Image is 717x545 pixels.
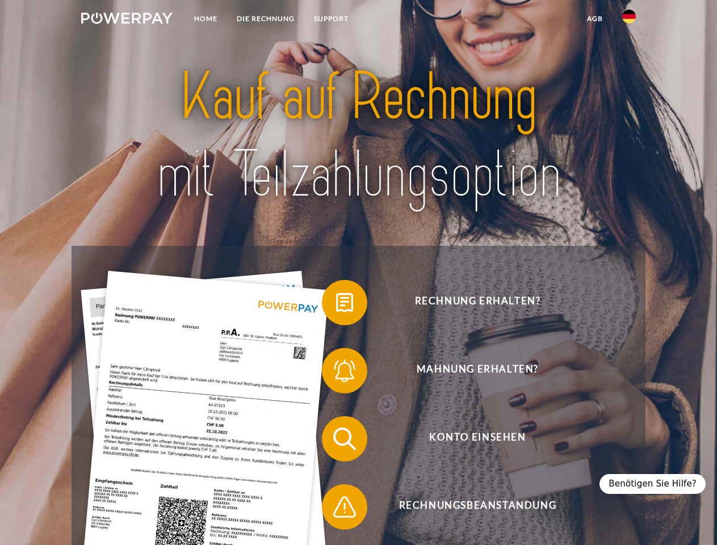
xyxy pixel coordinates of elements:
button: Mahnung erhalten? [322,348,617,393]
img: qb_warning.svg [330,493,359,521]
a: agb [577,9,613,29]
a: DIE RECHNUNG [227,9,304,29]
img: qb_bell.svg [330,357,359,385]
img: logo-powerpay-white.svg [81,12,173,24]
img: title-powerpay_de.svg [108,54,609,217]
img: qb_bill.svg [330,288,359,317]
span: Rechnungsbeanstandung [338,484,617,530]
a: Home [185,9,227,29]
div: Benötigen Sie Hilfe? [599,474,706,494]
button: Rechnungsbeanstandung [322,484,617,530]
span: Konto einsehen [338,416,617,462]
span: Mahnung erhalten? [338,348,617,393]
img: qb_search.svg [330,425,359,453]
span: Rechnung erhalten? [338,280,617,325]
a: SUPPORT [304,9,358,29]
button: Rechnung erhalten? [322,280,617,325]
img: de [622,10,636,23]
button: Konto einsehen [322,416,617,462]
